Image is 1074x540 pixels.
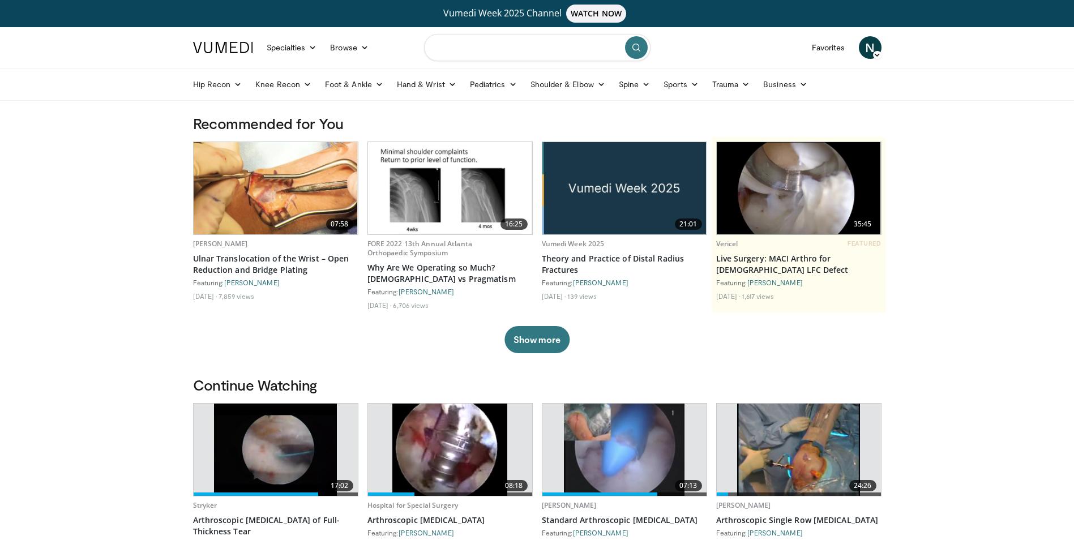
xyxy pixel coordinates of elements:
[194,142,358,234] img: 80c898ec-831a-42b7-be05-3ed5b3dfa407.620x360_q85_upscale.jpg
[716,253,882,276] a: Live Surgery: MACI Arthro for [DEMOGRAPHIC_DATA] LFC Defect
[859,36,882,59] a: N
[193,500,217,510] a: Stryker
[367,515,533,526] a: Arthroscopic [MEDICAL_DATA]
[500,218,528,230] span: 16:25
[367,500,458,510] a: Hospital for Special Surgery
[747,529,803,537] a: [PERSON_NAME]
[368,142,532,234] img: 99079dcb-b67f-40ef-8516-3995f3d1d7db.620x360_q85_upscale.jpg
[219,292,254,301] li: 7,859 views
[657,73,705,96] a: Sports
[716,292,741,301] li: [DATE]
[193,253,358,276] a: Ulnar Translocation of the Wrist – Open Reduction and Bridge Plating
[756,73,814,96] a: Business
[368,404,532,496] a: 08:18
[392,404,507,496] img: 10051_3.png.620x360_q85_upscale.jpg
[524,73,612,96] a: Shoulder & Elbow
[393,301,429,310] li: 6,706 views
[260,36,324,59] a: Specialties
[542,239,605,248] a: Vumedi Week 2025
[399,288,454,295] a: [PERSON_NAME]
[716,239,738,248] a: Vericel
[849,480,876,491] span: 24:26
[424,34,651,61] input: Search topics, interventions
[742,292,774,301] li: 1,617 views
[675,218,702,230] span: 21:01
[542,515,707,526] a: Standard Arthroscopic [MEDICAL_DATA]
[542,142,707,234] img: 00376a2a-df33-4357-8f72-5b9cd9908985.jpg.620x360_q85_upscale.jpg
[194,142,358,234] a: 07:58
[326,218,353,230] span: 07:58
[326,480,353,491] span: 17:02
[564,404,684,496] img: 38854_0000_3.png.620x360_q85_upscale.jpg
[318,73,390,96] a: Foot & Ankle
[367,301,392,310] li: [DATE]
[390,73,463,96] a: Hand & Wrist
[717,142,881,234] img: eb023345-1e2d-4374-a840-ddbc99f8c97c.620x360_q85_upscale.jpg
[214,404,337,496] img: 0cf9f1b3-02be-4328-b963-8051aca673b4.620x360_q85_upscale.jpg
[193,515,358,537] a: Arthroscopic [MEDICAL_DATA] of Full-Thickness Tear
[368,142,532,234] a: 16:25
[542,292,566,301] li: [DATE]
[186,73,249,96] a: Hip Recon
[367,262,533,285] a: Why Are We Operating so Much? [DEMOGRAPHIC_DATA] vs Pragmatism
[612,73,657,96] a: Spine
[737,404,861,496] img: 286869_0000_1.png.620x360_q85_upscale.jpg
[224,278,280,286] a: [PERSON_NAME]
[367,239,472,258] a: FORE 2022 13th Annual Atlanta Orthopaedic Symposium
[675,480,702,491] span: 07:13
[716,278,882,287] div: Featuring:
[805,36,852,59] a: Favorites
[195,5,880,23] a: Vumedi Week 2025 ChannelWATCH NOW
[573,529,628,537] a: [PERSON_NAME]
[504,326,570,353] button: Show more
[463,73,524,96] a: Pediatrics
[747,278,803,286] a: [PERSON_NAME]
[705,73,757,96] a: Trauma
[193,292,217,301] li: [DATE]
[367,287,533,296] div: Featuring:
[848,239,881,247] span: FEATURED
[249,73,318,96] a: Knee Recon
[323,36,375,59] a: Browse
[542,278,707,287] div: Featuring:
[717,404,881,496] a: 24:26
[716,528,882,537] div: Featuring:
[849,218,876,230] span: 35:45
[717,142,881,234] a: 35:45
[716,500,771,510] a: [PERSON_NAME]
[193,278,358,287] div: Featuring:
[542,142,707,234] a: 21:01
[367,528,533,537] div: Featuring:
[716,515,882,526] a: Arthroscopic Single Row [MEDICAL_DATA]
[542,500,597,510] a: [PERSON_NAME]
[573,278,628,286] a: [PERSON_NAME]
[193,239,248,248] a: [PERSON_NAME]
[542,528,707,537] div: Featuring:
[193,114,882,132] h3: Recommended for You
[500,480,528,491] span: 08:18
[194,404,358,496] a: 17:02
[399,529,454,537] a: [PERSON_NAME]
[566,5,626,23] span: WATCH NOW
[193,42,253,53] img: VuMedi Logo
[542,404,707,496] a: 07:13
[193,376,882,394] h3: Continue Watching
[542,253,707,276] a: Theory and Practice of Distal Radius Fractures
[567,292,597,301] li: 139 views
